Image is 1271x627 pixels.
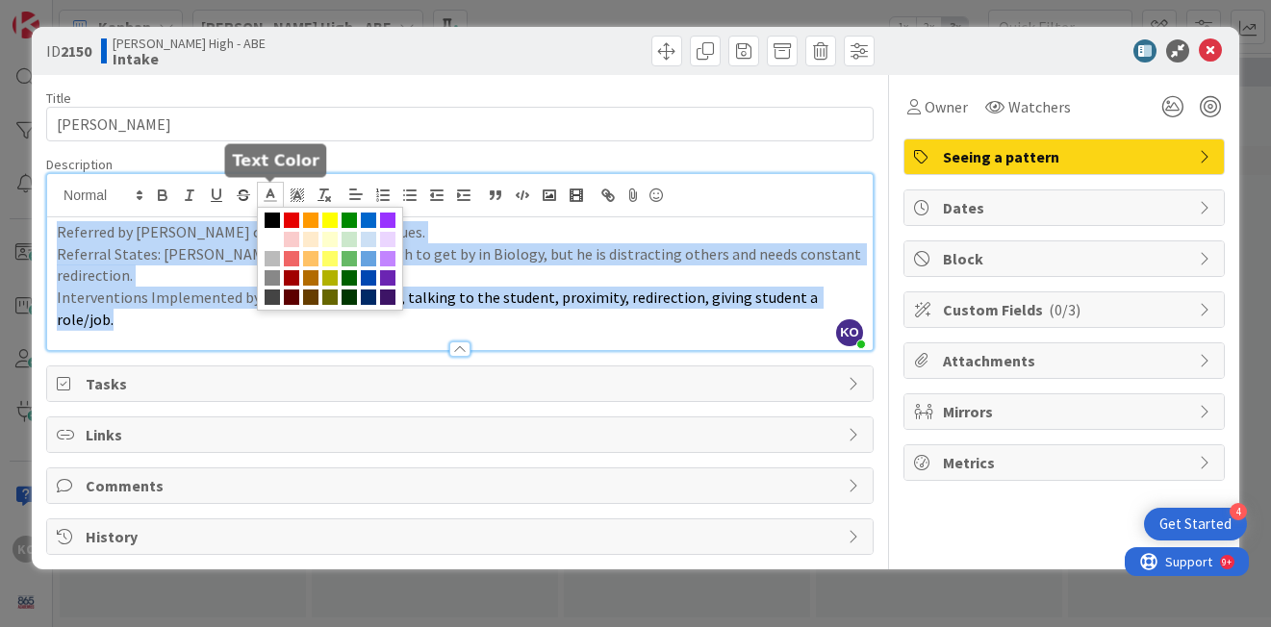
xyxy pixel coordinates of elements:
input: type card name here... [46,107,874,141]
span: Block [943,247,1189,270]
div: Get Started [1159,514,1232,534]
p: Interventions Implemented by Teacher: [57,287,863,330]
div: 4 [1230,503,1247,520]
label: Title [46,89,71,107]
span: Mirrors [943,400,1189,423]
span: Attachments [943,349,1189,372]
h5: Text Color [233,151,319,169]
span: Links [86,423,838,446]
span: Dates [943,196,1189,219]
span: Support [40,3,88,26]
span: Seeing a pattern [943,145,1189,168]
span: KO [836,319,863,346]
p: Referral States: [PERSON_NAME] is doing just enough to get by in Biology, but he is distracting o... [57,243,863,287]
div: Open Get Started checklist, remaining modules: 4 [1144,508,1247,540]
p: Referred by [PERSON_NAME] on 9/5 for Behavior Issues. [57,221,863,243]
span: moving seat, talking to the student, proximity, redirection, giving student a role/job. [57,288,821,329]
span: Watchers [1008,95,1071,118]
span: Description [46,156,113,173]
b: Intake [113,51,266,66]
span: [PERSON_NAME] High - ABE [113,36,266,51]
span: Owner [925,95,968,118]
span: ( 0/3 ) [1049,300,1080,319]
span: Custom Fields [943,298,1189,321]
span: ID [46,39,91,63]
span: Comments [86,474,838,497]
span: History [86,525,838,548]
div: 9+ [97,8,107,23]
span: Metrics [943,451,1189,474]
span: Tasks [86,372,838,395]
b: 2150 [61,41,91,61]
